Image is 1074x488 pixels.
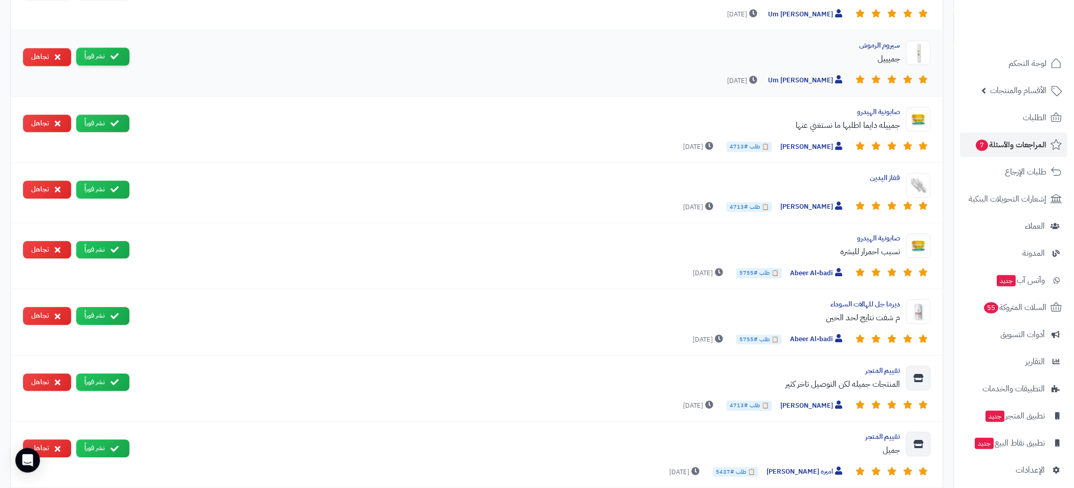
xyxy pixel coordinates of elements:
div: تقييم المتجر [138,432,900,442]
a: العملاء [960,214,1068,238]
a: الطلبات [960,105,1068,130]
a: وآتس آبجديد [960,268,1068,293]
button: تجاهل [23,48,71,66]
span: اميره [PERSON_NAME] [766,467,845,477]
span: تطبيق نقاط البيع [974,436,1045,450]
a: الإعدادات [960,458,1068,482]
span: Um [PERSON_NAME] [768,75,845,86]
button: نشر فوراً [76,241,129,259]
span: المراجعات والأسئلة [975,138,1047,152]
button: نشر فوراً [76,307,129,325]
div: ديرما جل للهالات السوداء [138,299,900,309]
a: أدوات التسويق [960,322,1068,347]
a: إشعارات التحويلات البنكية [960,187,1068,211]
span: Um [PERSON_NAME] [768,9,845,20]
span: [DATE] [727,9,760,19]
span: 📋 طلب #4713 [727,401,772,411]
button: نشر فوراً [76,115,129,132]
a: التطبيقات والخدمات [960,376,1068,401]
span: الأقسام والمنتجات [991,83,1047,98]
span: جديد [986,411,1005,422]
button: تجاهل [23,181,71,198]
span: جديد [975,438,994,449]
span: العملاء [1025,219,1045,233]
div: المنتجات جميله لكن التوصيل تاخر كثير [138,378,900,390]
img: Product [906,299,931,324]
span: التطبيقات والخدمات [983,382,1045,396]
a: لوحة التحكم [960,51,1068,76]
span: المدونة [1023,246,1045,260]
span: [PERSON_NAME] [780,401,845,411]
div: صابونية الهيدرو [138,107,900,117]
a: السلات المتروكة55 [960,295,1068,320]
span: التقارير [1026,354,1045,369]
div: Open Intercom Messenger [15,448,40,473]
img: Product [906,233,931,258]
div: سيروم الرموش [138,40,900,51]
span: إشعارات التحويلات البنكية [969,192,1047,206]
button: نشر فوراً [76,48,129,65]
a: المدونة [960,241,1068,265]
div: م شفت نتايج لحد الحين [138,312,900,324]
span: 📋 طلب #4713 [727,142,772,152]
span: جديد [997,275,1016,286]
button: تجاهل [23,373,71,391]
div: جميل [138,444,900,456]
a: تطبيق المتجرجديد [960,404,1068,428]
span: [DATE] [669,467,702,477]
span: طلبات الإرجاع [1005,165,1047,179]
span: [DATE] [693,335,726,345]
div: تسبب احمرار للبشره [138,246,900,258]
div: صابونية الهيدرو [138,233,900,243]
span: السلات المتروكة [983,300,1047,315]
span: Abeer Al-badi [790,334,845,345]
span: [DATE] [683,401,716,411]
span: وآتس آب [996,273,1045,287]
div: تقييم المتجر [138,366,900,376]
span: [DATE] [683,142,716,152]
span: الطلبات [1023,110,1047,125]
span: [DATE] [727,76,760,86]
a: تطبيق نقاط البيعجديد [960,431,1068,455]
span: Abeer Al-badi [790,268,845,279]
span: [PERSON_NAME] [780,202,845,212]
span: [DATE] [693,268,726,278]
button: نشر فوراً [76,439,129,457]
button: تجاهل [23,241,71,259]
span: [PERSON_NAME] [780,142,845,152]
button: تجاهل [23,115,71,132]
span: أدوات التسويق [1001,327,1045,342]
a: طلبات الإرجاع [960,160,1068,184]
span: تطبيق المتجر [985,409,1045,423]
button: نشر فوراً [76,181,129,198]
img: Product [906,40,931,65]
span: 📋 طلب #5755 [736,335,782,345]
img: logo-2.png [1004,26,1064,47]
span: [DATE] [683,202,716,212]
a: التقارير [960,349,1068,374]
span: لوحة التحكم [1009,56,1047,71]
span: 📋 طلب #4713 [727,202,772,212]
span: 7 [976,140,989,151]
div: جمييله دايما اطلبها ما نستغني عنها [138,119,900,131]
span: الإعدادات [1016,463,1045,477]
span: 📋 طلب #5437 [713,467,758,477]
a: المراجعات والأسئلة7 [960,132,1068,157]
span: 55 [984,302,999,314]
button: نشر فوراً [76,373,129,391]
div: جميييل [138,53,900,65]
button: تجاهل [23,307,71,325]
button: تجاهل [23,439,71,457]
span: 📋 طلب #5755 [736,268,782,278]
img: Product [906,173,931,197]
div: قفاز اليدين [138,173,900,183]
img: Product [906,107,931,131]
